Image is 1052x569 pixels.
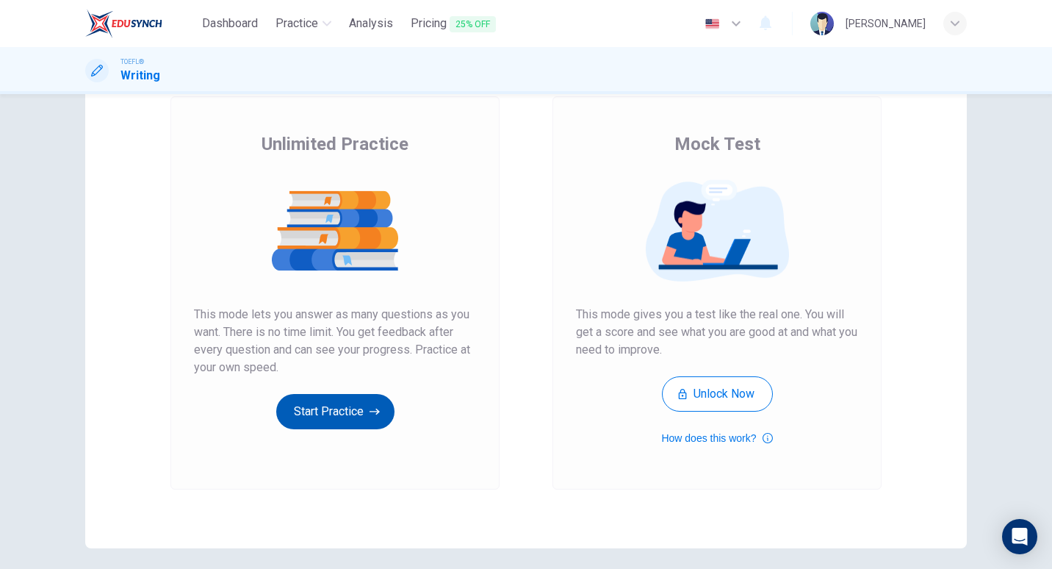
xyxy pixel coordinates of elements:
button: Unlock Now [662,376,773,412]
button: Practice [270,10,337,37]
span: Pricing [411,15,496,33]
h1: Writing [120,67,160,85]
span: 25% OFF [450,16,496,32]
button: Start Practice [276,394,394,429]
span: Analysis [349,15,393,32]
img: EduSynch logo [85,9,162,38]
span: Unlimited Practice [262,132,408,156]
span: Dashboard [202,15,258,32]
button: Dashboard [196,10,264,37]
div: Open Intercom Messenger [1002,519,1037,554]
button: Analysis [343,10,399,37]
a: EduSynch logo [85,9,196,38]
span: Mock Test [674,132,760,156]
img: en [703,18,721,29]
button: Pricing25% OFF [405,10,502,37]
button: How does this work? [661,429,772,447]
span: Practice [275,15,318,32]
span: This mode gives you a test like the real one. You will get a score and see what you are good at a... [576,306,858,359]
img: Profile picture [810,12,834,35]
div: [PERSON_NAME] [846,15,926,32]
span: TOEFL® [120,57,144,67]
span: This mode lets you answer as many questions as you want. There is no time limit. You get feedback... [194,306,476,376]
